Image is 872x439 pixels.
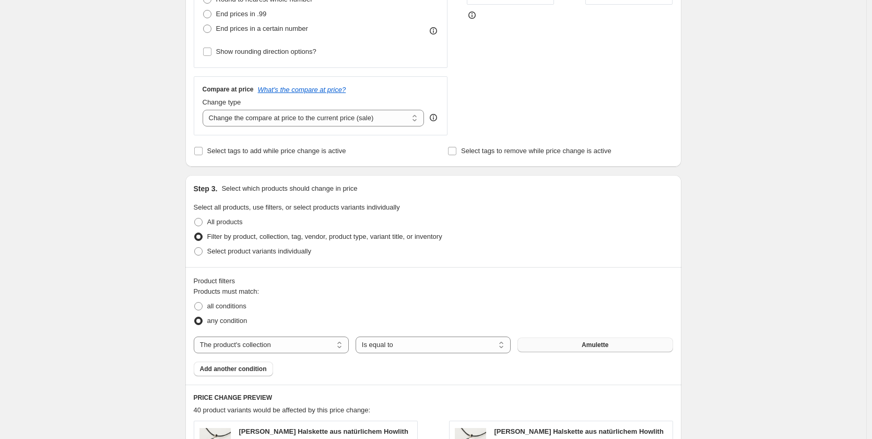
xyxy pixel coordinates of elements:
button: What's the compare at price? [258,86,346,94]
button: Amulette [517,338,673,352]
span: Select tags to add while price change is active [207,147,346,155]
div: Product filters [194,276,673,286]
p: Select which products should change in price [221,183,357,194]
span: End prices in .99 [216,10,267,18]
span: All products [207,218,243,226]
span: Change type [203,98,241,106]
button: Add another condition [194,362,273,376]
span: all conditions [207,302,246,310]
span: 40 product variants would be affected by this price change: [194,406,371,414]
span: Products must match: [194,287,260,295]
span: any condition [207,317,248,325]
h3: Compare at price [203,85,254,94]
span: Add another condition [200,365,267,373]
span: Amulette [582,341,608,349]
span: End prices in a certain number [216,25,308,32]
span: Filter by product, collection, tag, vendor, product type, variant title, or inventory [207,233,442,240]
h6: PRICE CHANGE PREVIEW [194,394,673,402]
span: Select all products, use filters, or select products variants individually [194,203,400,211]
div: help [428,112,439,123]
h2: Step 3. [194,183,218,194]
span: Select tags to remove while price change is active [461,147,611,155]
span: Select product variants individually [207,247,311,255]
span: Show rounding direction options? [216,48,316,55]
